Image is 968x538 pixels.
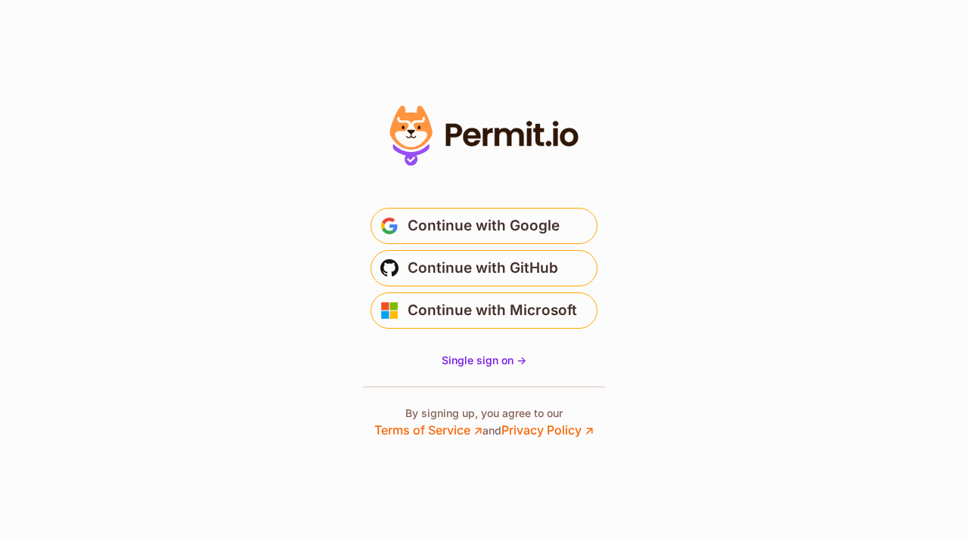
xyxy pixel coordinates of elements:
a: Privacy Policy ↗ [501,422,594,438]
button: Continue with GitHub [371,250,597,286]
button: Continue with Microsoft [371,292,597,329]
p: By signing up, you agree to our and [374,406,594,439]
span: Single sign on -> [442,354,526,366]
a: Single sign on -> [442,353,526,368]
span: Continue with Microsoft [408,298,577,323]
a: Terms of Service ↗ [374,422,482,438]
span: Continue with GitHub [408,256,558,280]
span: Continue with Google [408,214,560,238]
button: Continue with Google [371,208,597,244]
